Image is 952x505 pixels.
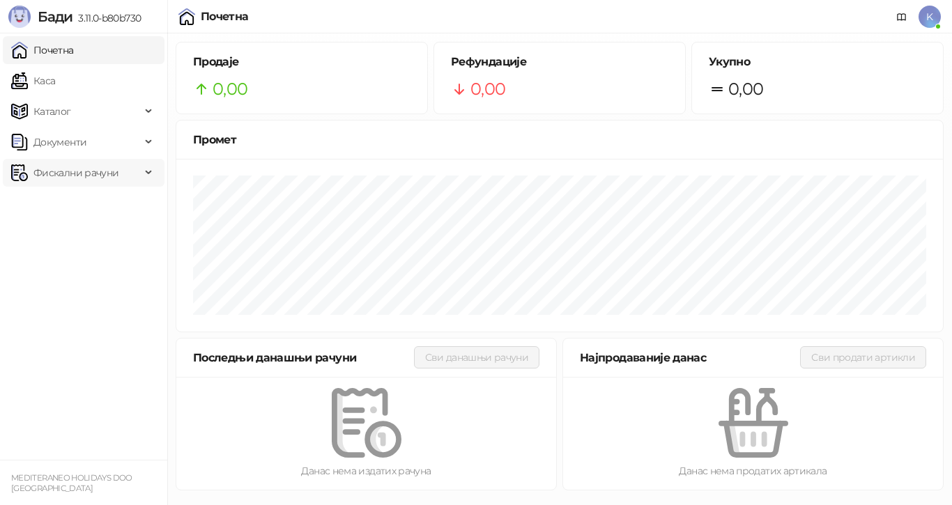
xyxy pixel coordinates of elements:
[193,54,410,70] h5: Продаје
[199,463,534,479] div: Данас нема издатих рачуна
[213,76,247,102] span: 0,00
[451,54,668,70] h5: Рефундације
[72,12,141,24] span: 3.11.0-b80b730
[201,11,249,22] div: Почетна
[33,159,118,187] span: Фискални рачуни
[11,67,55,95] a: Каса
[414,346,539,368] button: Сви данашњи рачуни
[470,76,505,102] span: 0,00
[891,6,913,28] a: Документација
[709,54,926,70] h5: Укупно
[580,349,800,366] div: Најпродаваније данас
[8,6,31,28] img: Logo
[193,349,414,366] div: Последњи данашњи рачуни
[585,463,921,479] div: Данас нема продатих артикала
[11,36,74,64] a: Почетна
[728,76,763,102] span: 0,00
[33,128,86,156] span: Документи
[38,8,72,25] span: Бади
[193,131,926,148] div: Промет
[919,6,941,28] span: K
[800,346,926,368] button: Сви продати артикли
[33,98,71,125] span: Каталог
[11,473,132,493] small: MEDITERANEO HOLIDAYS DOO [GEOGRAPHIC_DATA]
